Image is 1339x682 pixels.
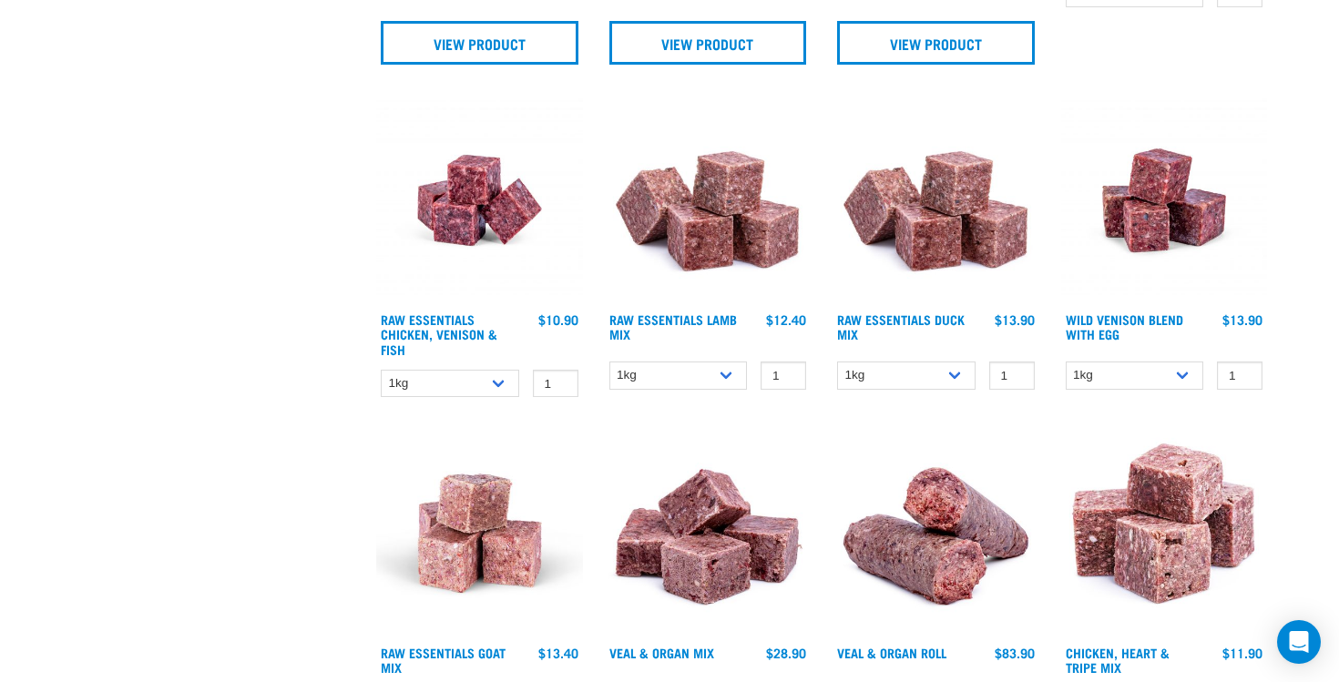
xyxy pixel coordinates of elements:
[533,370,578,398] input: 1
[381,21,578,65] a: View Product
[1277,620,1321,664] div: Open Intercom Messenger
[1222,646,1262,660] div: $11.90
[833,97,1039,304] img: ?1041 RE Lamb Mix 01
[995,312,1035,327] div: $13.90
[995,646,1035,660] div: $83.90
[381,316,497,351] a: Raw Essentials Chicken, Venison & Fish
[1066,649,1170,670] a: Chicken, Heart & Tripe Mix
[538,312,578,327] div: $10.90
[381,649,506,670] a: Raw Essentials Goat Mix
[1061,430,1268,636] img: 1062 Chicken Heart Tripe Mix 01
[837,316,965,337] a: Raw Essentials Duck Mix
[1217,361,1262,390] input: 1
[609,316,737,337] a: Raw Essentials Lamb Mix
[989,361,1035,390] input: 1
[376,97,583,304] img: Chicken Venison mix 1655
[837,649,946,656] a: Veal & Organ Roll
[1066,316,1183,337] a: Wild Venison Blend with Egg
[833,430,1039,636] img: Veal Organ Mix Roll 01
[761,361,806,390] input: 1
[605,430,812,636] img: 1158 Veal Organ Mix 01
[538,646,578,660] div: $13.40
[376,430,583,636] img: Goat M Ix 38448
[1061,97,1268,304] img: Venison Egg 1616
[1222,312,1262,327] div: $13.90
[766,312,806,327] div: $12.40
[837,21,1035,65] a: View Product
[609,649,714,656] a: Veal & Organ Mix
[609,21,807,65] a: View Product
[605,97,812,304] img: ?1041 RE Lamb Mix 01
[766,646,806,660] div: $28.90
